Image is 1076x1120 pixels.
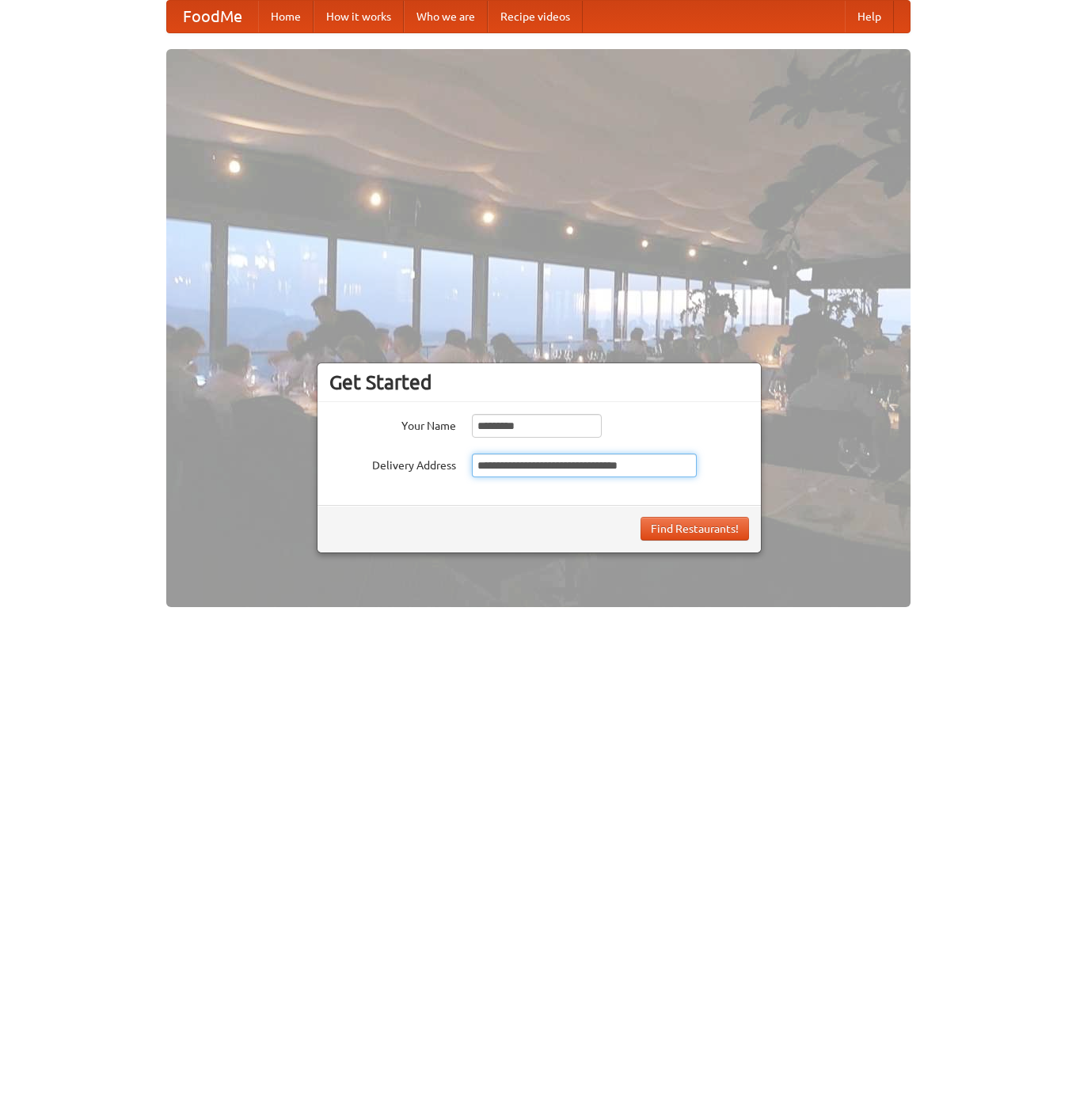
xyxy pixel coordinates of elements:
a: How it works [314,1,404,32]
a: Home [258,1,314,32]
h3: Get Started [329,370,749,394]
label: Your Name [329,414,456,434]
a: Help [845,1,894,32]
button: Find Restaurants! [641,517,749,541]
a: Who we are [404,1,488,32]
label: Delivery Address [329,454,456,473]
a: Recipe videos [488,1,583,32]
a: FoodMe [167,1,258,32]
